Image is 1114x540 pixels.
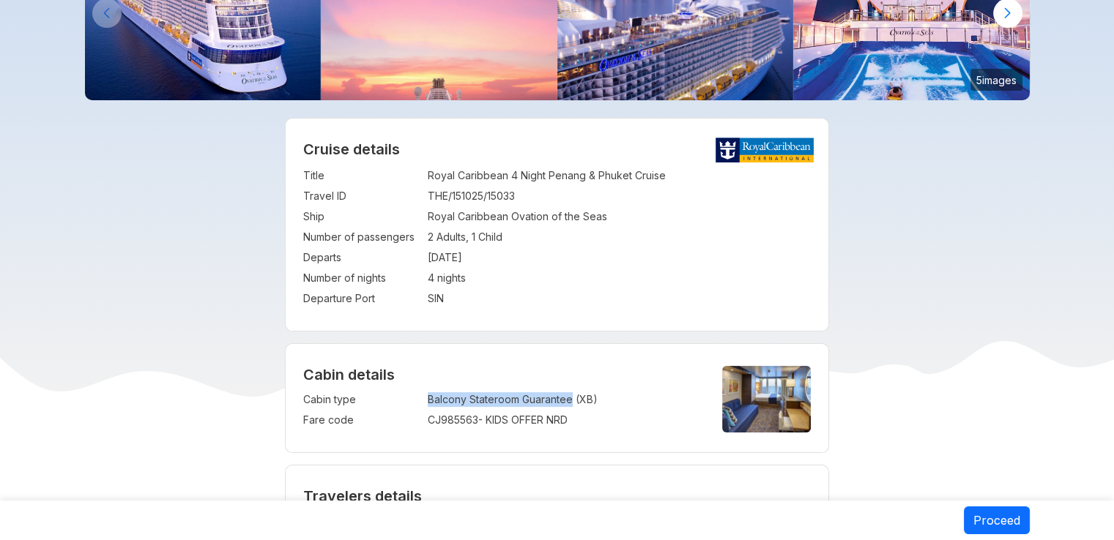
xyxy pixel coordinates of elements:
[303,268,420,288] td: Number of nights
[420,186,428,206] td: :
[428,268,811,288] td: 4 nights
[420,268,428,288] td: :
[428,288,811,309] td: SIN
[420,227,428,247] td: :
[303,366,811,383] h4: Cabin details
[420,288,428,309] td: :
[420,206,428,227] td: :
[303,247,420,268] td: Departs
[303,165,420,186] td: Title
[428,413,697,427] div: CJ985563 - KIDS OFFER NRD
[420,410,428,430] td: :
[303,186,420,206] td: Travel ID
[428,206,811,227] td: Royal Caribbean Ovation of the Seas
[303,487,811,505] h2: Travelers details
[428,227,811,247] td: 2 Adults, 1 Child
[303,288,420,309] td: Departure Port
[428,389,697,410] td: Balcony Stateroom Guarantee (XB)
[428,247,811,268] td: [DATE]
[964,506,1030,534] button: Proceed
[420,165,428,186] td: :
[303,140,811,158] h2: Cruise details
[303,389,420,410] td: Cabin type
[303,410,420,430] td: Fare code
[420,389,428,410] td: :
[420,247,428,268] td: :
[428,186,811,206] td: THE/151025/15033
[428,165,811,186] td: Royal Caribbean 4 Night Penang & Phuket Cruise
[970,69,1022,91] small: 5 images
[303,206,420,227] td: Ship
[303,227,420,247] td: Number of passengers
